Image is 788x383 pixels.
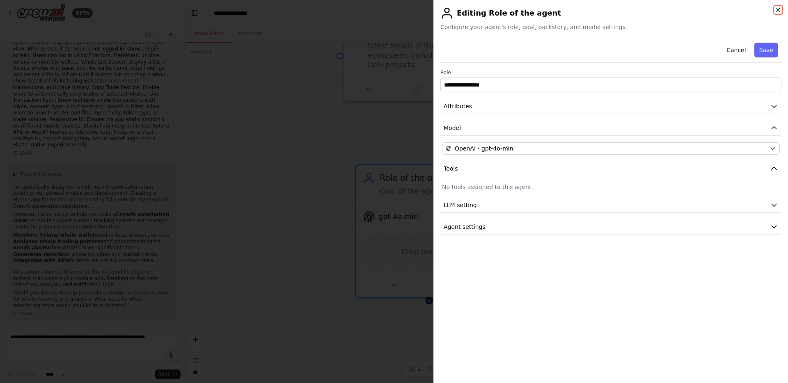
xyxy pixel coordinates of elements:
span: OpenAI - gpt-4o-mini [455,144,515,153]
button: Save [754,43,778,57]
p: No tools assigned to this agent. [442,183,780,191]
button: Model [440,121,781,136]
button: Cancel [722,43,751,57]
span: Attributes [444,102,472,110]
span: Configure your agent's role, goal, backstory, and model settings. [440,23,781,31]
button: OpenAI - gpt-4o-mini [442,142,780,155]
button: Attributes [440,99,781,114]
label: Role [440,69,781,76]
h2: Editing Role of the agent [440,7,781,20]
button: Agent settings [440,219,781,235]
button: LLM setting [440,198,781,213]
button: Tools [440,161,781,176]
span: LLM setting [444,201,477,209]
span: Model [444,124,461,132]
span: Tools [444,164,458,173]
span: Agent settings [444,223,486,231]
